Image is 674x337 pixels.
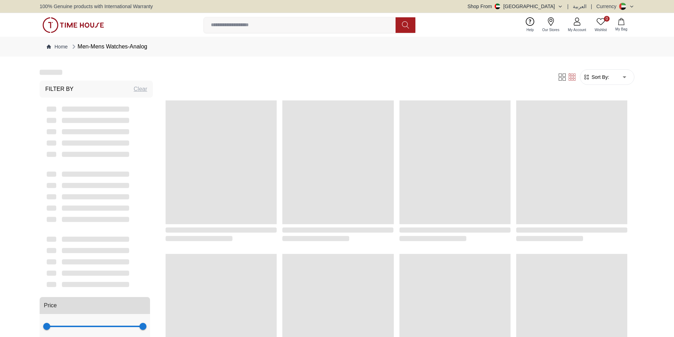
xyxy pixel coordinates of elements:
button: Sort By: [583,74,609,81]
a: Help [522,16,538,34]
div: Currency [596,3,619,10]
button: Price [40,297,150,314]
a: Our Stores [538,16,564,34]
span: My Account [565,27,589,33]
span: Help [524,27,537,33]
span: 0 [604,16,610,22]
nav: Breadcrumb [40,37,634,57]
button: Shop From[GEOGRAPHIC_DATA] [467,3,563,10]
h3: Filter By [45,85,74,93]
span: Sort By: [590,74,609,81]
span: | [591,3,592,10]
img: ... [42,17,104,33]
span: 100% Genuine products with International Warranty [40,3,153,10]
img: United Arab Emirates [495,4,500,9]
div: Men-Mens Watches-Analog [70,42,147,51]
span: My Bag [612,27,630,32]
button: My Bag [611,17,632,33]
span: Price [44,301,57,310]
span: | [567,3,569,10]
a: Home [47,43,68,50]
div: Clear [134,85,147,93]
button: العربية [573,3,587,10]
span: Wishlist [592,27,610,33]
a: 0Wishlist [591,16,611,34]
span: Our Stores [540,27,562,33]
